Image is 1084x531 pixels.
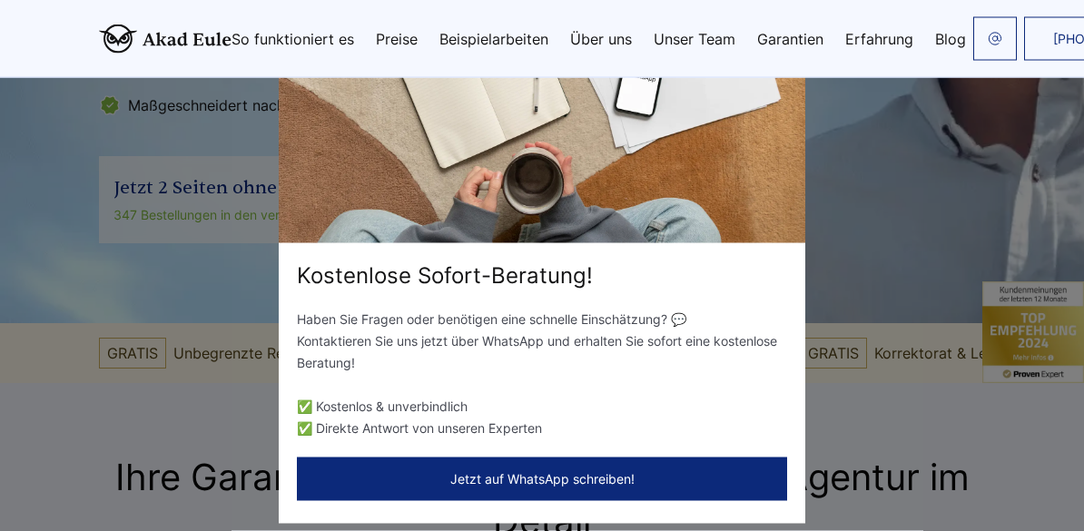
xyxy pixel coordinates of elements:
[297,418,787,439] li: ✅ Direkte Antwort von unseren Experten
[439,32,548,46] a: Beispielarbeiten
[654,32,735,46] a: Unser Team
[935,32,966,46] a: Blog
[99,25,232,54] img: logo
[232,32,354,46] a: So funktioniert es
[297,309,787,374] p: Haben Sie Fragen oder benötigen eine schnelle Einschätzung? 💬 Kontaktieren Sie uns jetzt über Wha...
[279,261,805,290] div: Kostenlose Sofort-Beratung!
[279,7,805,243] img: exit
[570,32,632,46] a: Über uns
[988,32,1002,46] img: email
[297,396,787,418] li: ✅ Kostenlos & unverbindlich
[376,32,418,46] a: Preise
[845,32,913,46] a: Erfahrung
[757,32,823,46] a: Garantien
[297,457,787,501] button: Jetzt auf WhatsApp schreiben!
